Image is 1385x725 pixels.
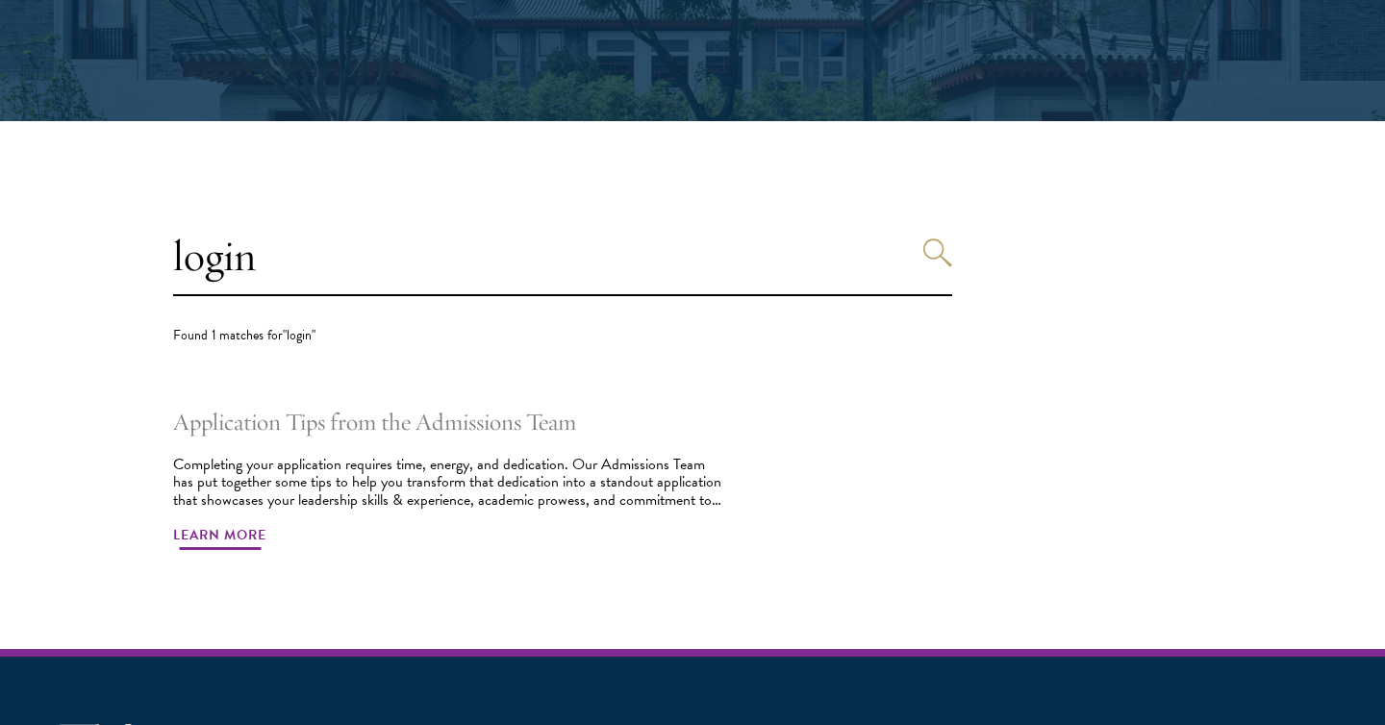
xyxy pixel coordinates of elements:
a: Application Tips from the Admissions Team Completing your application requires time, energy, and ... [173,403,726,553]
span: "login" [283,325,315,345]
div: Completing your application requires time, energy, and dedication. Our Admissions Team has put to... [173,456,726,509]
h2: Application Tips from the Admissions Team [173,403,726,441]
div: Found 1 matches for [173,325,952,345]
button: Search [923,238,952,267]
span: Learn More [173,523,266,553]
input: Search [173,217,952,296]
